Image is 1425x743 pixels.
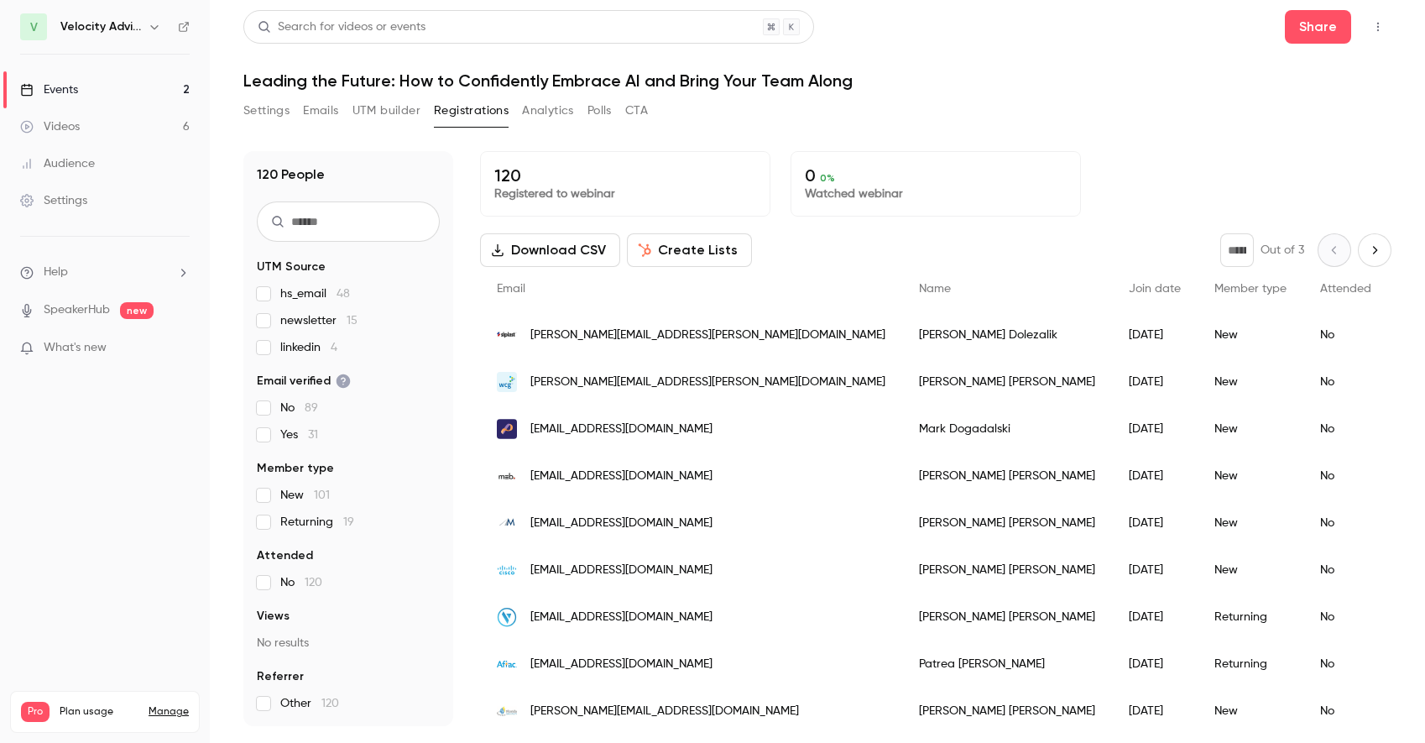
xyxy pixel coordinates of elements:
[257,373,351,390] span: Email verified
[347,315,358,327] span: 15
[1112,641,1198,688] div: [DATE]
[902,641,1112,688] div: Patrea [PERSON_NAME]
[1198,688,1303,735] div: New
[1303,688,1388,735] div: No
[530,468,712,485] span: [EMAIL_ADDRESS][DOMAIN_NAME]
[21,702,50,722] span: Pro
[1198,547,1303,594] div: New
[530,421,712,438] span: [EMAIL_ADDRESS][DOMAIN_NAME]
[497,372,517,392] img: wcgclinical.com
[530,327,885,344] span: [PERSON_NAME][EMAIL_ADDRESS][PERSON_NAME][DOMAIN_NAME]
[480,233,620,267] button: Download CSV
[280,695,339,712] span: Other
[1285,10,1351,44] button: Share
[280,487,330,504] span: New
[280,400,318,416] span: No
[530,656,712,673] span: [EMAIL_ADDRESS][DOMAIN_NAME]
[1320,283,1371,295] span: Attended
[1198,500,1303,547] div: New
[280,339,337,356] span: linkedin
[280,312,358,329] span: newsletter
[1303,500,1388,547] div: No
[257,668,304,685] span: Referrer
[1112,358,1198,406] div: [DATE]
[343,516,354,528] span: 19
[1261,242,1304,259] p: Out of 3
[1112,688,1198,735] div: [DATE]
[257,165,325,185] h1: 120 People
[902,453,1112,500] div: [PERSON_NAME] [PERSON_NAME]
[902,688,1112,735] div: [PERSON_NAME] [PERSON_NAME]
[1112,453,1198,500] div: [DATE]
[530,703,799,720] span: [PERSON_NAME][EMAIL_ADDRESS][DOMAIN_NAME]
[1358,233,1391,267] button: Next page
[1214,283,1287,295] span: Member type
[305,577,322,589] span: 120
[625,97,648,124] button: CTA
[280,285,350,302] span: hs_email
[902,406,1112,453] div: Mark Dogadalski
[1198,406,1303,453] div: New
[44,301,110,319] a: SpeakerHub
[1112,406,1198,453] div: [DATE]
[919,283,951,295] span: Name
[497,701,517,721] img: flgas.com
[257,259,440,712] section: facet-groups
[1112,500,1198,547] div: [DATE]
[1303,453,1388,500] div: No
[497,325,517,345] img: siplast.com
[902,311,1112,358] div: [PERSON_NAME] Dolezalik
[494,186,756,202] p: Registered to webinar
[497,661,517,667] img: aflac.com
[305,402,318,414] span: 89
[494,165,756,186] p: 120
[497,565,517,576] img: cisco.com
[170,341,190,356] iframe: Noticeable Trigger
[257,259,326,275] span: UTM Source
[1198,594,1303,641] div: Returning
[280,426,318,443] span: Yes
[1303,641,1388,688] div: No
[1303,311,1388,358] div: No
[1303,547,1388,594] div: No
[258,18,425,36] div: Search for videos or events
[280,514,354,531] span: Returning
[314,489,330,501] span: 101
[805,186,1067,202] p: Watched webinar
[1303,594,1388,641] div: No
[44,264,68,281] span: Help
[1303,406,1388,453] div: No
[497,466,517,486] img: meb.group
[20,81,78,98] div: Events
[337,288,350,300] span: 48
[20,192,87,209] div: Settings
[820,172,835,184] span: 0 %
[321,698,339,709] span: 120
[1198,453,1303,500] div: New
[243,97,290,124] button: Settings
[902,594,1112,641] div: [PERSON_NAME] [PERSON_NAME]
[308,429,318,441] span: 31
[522,97,574,124] button: Analytics
[530,562,712,579] span: [EMAIL_ADDRESS][DOMAIN_NAME]
[902,500,1112,547] div: [PERSON_NAME] [PERSON_NAME]
[497,513,517,533] img: megr.com
[149,705,189,719] a: Manage
[120,302,154,319] span: new
[243,71,1391,91] h1: Leading the Future: How to Confidently Embrace AI and Bring Your Team Along
[1303,358,1388,406] div: No
[331,342,337,353] span: 4
[44,339,107,357] span: What's new
[352,97,420,124] button: UTM builder
[303,97,338,124] button: Emails
[257,547,313,564] span: Attended
[497,283,525,295] span: Email
[1112,547,1198,594] div: [DATE]
[805,165,1067,186] p: 0
[257,635,440,651] p: No results
[1129,283,1181,295] span: Join date
[902,358,1112,406] div: [PERSON_NAME] [PERSON_NAME]
[1198,358,1303,406] div: New
[257,608,290,625] span: Views
[30,18,38,36] span: V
